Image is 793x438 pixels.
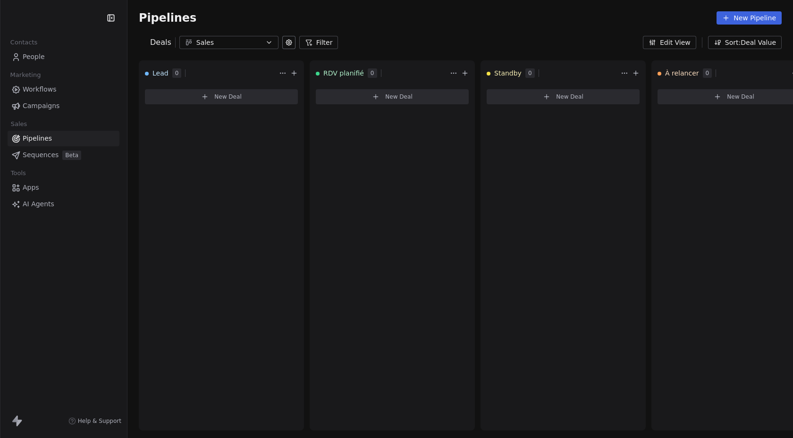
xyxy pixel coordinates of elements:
[717,11,782,25] button: New Pipeline
[727,93,754,101] span: New Deal
[487,61,619,85] div: Standby0
[23,183,39,193] span: Apps
[703,68,712,78] span: 0
[385,93,413,101] span: New Deal
[708,36,782,49] button: Sort: Deal Value
[139,11,196,25] span: Pipelines
[68,417,121,425] a: Help & Support
[525,68,535,78] span: 0
[172,68,182,78] span: 0
[23,52,45,62] span: People
[214,93,242,101] span: New Deal
[152,68,169,78] span: Lead
[23,84,57,94] span: Workflows
[8,49,119,65] a: People
[23,150,59,160] span: Sequences
[78,417,121,425] span: Help & Support
[8,147,119,163] a: SequencesBeta
[299,36,338,49] button: Filter
[556,93,583,101] span: New Deal
[150,37,171,48] span: Deals
[23,199,54,209] span: AI Agents
[8,180,119,195] a: Apps
[145,89,298,104] button: New Deal
[6,68,45,82] span: Marketing
[145,61,277,85] div: Lead0
[665,68,699,78] span: À relancer
[8,82,119,97] a: Workflows
[368,68,377,78] span: 0
[8,196,119,212] a: AI Agents
[6,35,42,50] span: Contacts
[316,89,469,104] button: New Deal
[323,68,364,78] span: RDV planifié
[8,131,119,146] a: Pipelines
[7,117,31,131] span: Sales
[7,166,30,180] span: Tools
[643,36,696,49] button: Edit View
[23,134,52,143] span: Pipelines
[8,98,119,114] a: Campaigns
[62,151,81,160] span: Beta
[316,61,448,85] div: RDV planifié0
[494,68,522,78] span: Standby
[487,89,640,104] button: New Deal
[23,101,59,111] span: Campaigns
[658,61,790,85] div: À relancer0
[196,38,262,48] div: Sales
